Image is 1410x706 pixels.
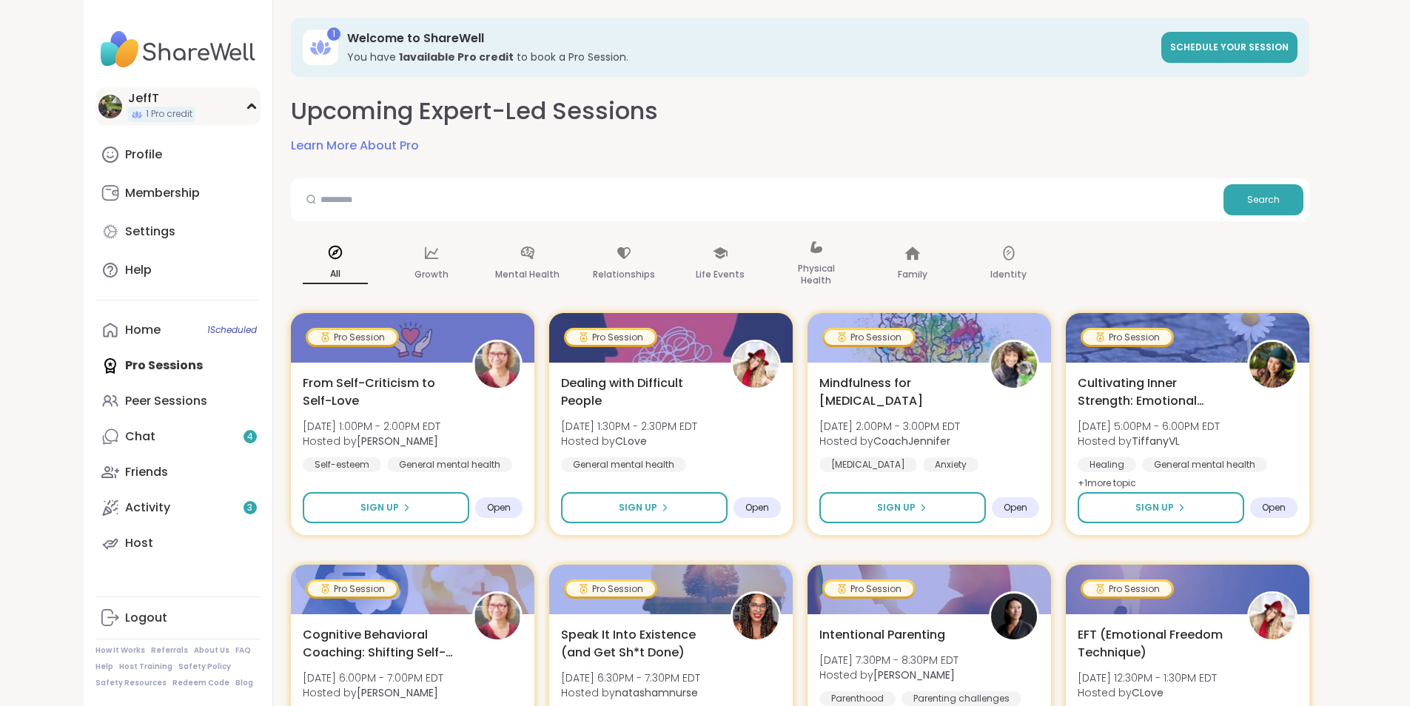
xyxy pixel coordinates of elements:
[178,662,231,672] a: Safety Policy
[819,457,917,472] div: [MEDICAL_DATA]
[619,501,657,514] span: Sign Up
[1142,457,1267,472] div: General mental health
[1078,670,1217,685] span: [DATE] 12:30PM - 1:30PM EDT
[95,419,261,454] a: Chat4
[474,594,520,639] img: Fausta
[1083,330,1172,345] div: Pro Session
[819,434,960,448] span: Hosted by
[991,342,1037,388] img: CoachJennifer
[1078,626,1231,662] span: EFT (Emotional Freedom Technique)
[235,678,253,688] a: Blog
[357,685,438,700] b: [PERSON_NAME]
[291,95,658,128] h2: Upcoming Expert-Led Sessions
[561,492,728,523] button: Sign Up
[151,645,188,656] a: Referrals
[474,342,520,388] img: Fausta
[873,668,955,682] b: [PERSON_NAME]
[119,662,172,672] a: Host Training
[399,50,514,64] b: 1 available Pro credit
[1161,32,1297,63] a: Schedule your session
[95,252,261,288] a: Help
[784,260,849,289] p: Physical Health
[561,626,714,662] span: Speak It Into Existence (and Get Sh*t Done)
[990,266,1027,283] p: Identity
[902,691,1021,706] div: Parenting challenges
[303,265,368,284] p: All
[898,266,927,283] p: Family
[128,90,195,107] div: JeffT
[495,266,560,283] p: Mental Health
[95,678,167,688] a: Safety Resources
[172,678,229,688] a: Redeem Code
[561,670,700,685] span: [DATE] 6:30PM - 7:30PM EDT
[146,108,192,121] span: 1 Pro credit
[303,374,456,410] span: From Self-Criticism to Self-Love
[360,501,399,514] span: Sign Up
[125,393,207,409] div: Peer Sessions
[825,330,913,345] div: Pro Session
[733,594,779,639] img: natashamnurse
[696,266,745,283] p: Life Events
[873,434,950,448] b: CoachJennifer
[1083,582,1172,596] div: Pro Session
[923,457,978,472] div: Anxiety
[303,492,469,523] button: Sign Up
[194,645,229,656] a: About Us
[1249,594,1295,639] img: CLove
[561,419,697,434] span: [DATE] 1:30PM - 2:30PM EDT
[125,147,162,163] div: Profile
[561,685,700,700] span: Hosted by
[125,223,175,240] div: Settings
[125,262,152,278] div: Help
[745,502,769,514] span: Open
[819,374,973,410] span: Mindfulness for [MEDICAL_DATA]
[125,610,167,626] div: Logout
[247,502,252,514] span: 3
[308,330,397,345] div: Pro Session
[95,525,261,561] a: Host
[95,645,145,656] a: How It Works
[347,30,1152,47] h3: Welcome to ShareWell
[98,95,122,118] img: JeffT
[615,685,698,700] b: natashamnurse
[1249,342,1295,388] img: TiffanyVL
[1223,184,1303,215] button: Search
[487,502,511,514] span: Open
[95,490,261,525] a: Activity3
[825,582,913,596] div: Pro Session
[125,535,153,551] div: Host
[327,27,340,41] div: 1
[291,137,419,155] a: Learn More About Pro
[877,501,916,514] span: Sign Up
[819,419,960,434] span: [DATE] 2:00PM - 3:00PM EDT
[95,600,261,636] a: Logout
[235,645,251,656] a: FAQ
[615,434,647,448] b: CLove
[125,322,161,338] div: Home
[1078,685,1217,700] span: Hosted by
[1078,419,1220,434] span: [DATE] 5:00PM - 6:00PM EDT
[1132,434,1180,448] b: TiffanyVL
[125,428,155,445] div: Chat
[303,457,381,472] div: Self-esteem
[566,582,655,596] div: Pro Session
[1078,457,1136,472] div: Healing
[593,266,655,283] p: Relationships
[1247,193,1280,206] span: Search
[566,330,655,345] div: Pro Session
[247,431,253,443] span: 4
[733,342,779,388] img: CLove
[95,24,261,75] img: ShareWell Nav Logo
[207,324,257,336] span: 1 Scheduled
[95,312,261,348] a: Home1Scheduled
[819,668,959,682] span: Hosted by
[819,691,896,706] div: Parenthood
[561,457,686,472] div: General mental health
[819,492,986,523] button: Sign Up
[303,670,443,685] span: [DATE] 6:00PM - 7:00PM EDT
[303,685,443,700] span: Hosted by
[1004,502,1027,514] span: Open
[1132,685,1164,700] b: CLove
[95,383,261,419] a: Peer Sessions
[95,662,113,672] a: Help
